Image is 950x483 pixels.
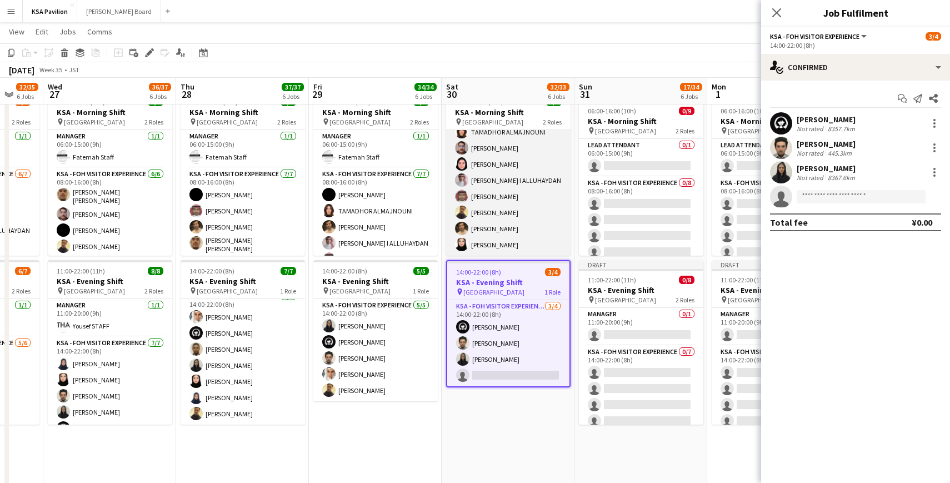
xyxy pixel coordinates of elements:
[463,288,524,296] span: [GEOGRAPHIC_DATA]
[712,308,836,346] app-card-role: Manager0/111:00-20:00 (9h)
[545,268,561,276] span: 3/4
[761,54,950,81] div: Confirmed
[12,287,31,295] span: 2 Roles
[181,107,305,117] h3: KSA - Morning Shift
[579,260,703,269] div: Draft
[144,118,163,126] span: 2 Roles
[197,118,258,126] span: [GEOGRAPHIC_DATA]
[676,296,694,304] span: 2 Roles
[282,92,303,101] div: 6 Jobs
[579,308,703,346] app-card-role: Manager0/111:00-20:00 (9h)
[48,276,172,286] h3: KSA - Evening Shift
[721,276,769,284] span: 11:00-22:00 (11h)
[579,116,703,126] h3: KSA - Morning Shift
[462,118,523,126] span: [GEOGRAPHIC_DATA]
[543,118,562,126] span: 2 Roles
[710,88,726,101] span: 1
[329,118,391,126] span: [GEOGRAPHIC_DATA]
[181,91,305,256] app-job-card: 06:00-16:00 (10h)8/8KSA - Morning Shift [GEOGRAPHIC_DATA]2 RolesManager1/106:00-15:00 (9h)Fatemah...
[87,27,112,37] span: Comms
[712,285,836,295] h3: KSA - Evening Shift
[181,82,194,92] span: Thu
[579,82,592,92] span: Sun
[64,287,125,295] span: [GEOGRAPHIC_DATA]
[712,82,726,92] span: Mon
[149,83,171,91] span: 36/37
[144,287,163,295] span: 2 Roles
[446,260,571,387] app-job-card: 14:00-22:00 (8h)3/4KSA - Evening Shift [GEOGRAPHIC_DATA]1 RoleKSA - FOH Visitor Experience3/414:0...
[579,346,703,480] app-card-role: KSA - FOH Visitor Experience0/714:00-22:00 (8h)
[679,107,694,115] span: 0/9
[37,66,64,74] span: Week 35
[770,32,868,41] button: KSA - FOH Visitor Experience
[413,287,429,295] span: 1 Role
[770,217,808,228] div: Total fee
[547,83,569,91] span: 32/33
[712,91,836,256] app-job-card: Draft06:00-16:00 (10h)0/9KSA - Morning Shift [GEOGRAPHIC_DATA]2 RolesLEAD ATTENDANT0/106:00-15:00...
[181,260,305,425] div: 14:00-22:00 (8h)7/7KSA - Evening Shift [GEOGRAPHIC_DATA]1 RoleKSA - FOH Visitor Experience7/714:0...
[770,41,941,49] div: 14:00-22:00 (8h)
[313,107,438,117] h3: KSA - Morning Shift
[48,130,172,168] app-card-role: Manager1/106:00-15:00 (9h)Fatemah Staff
[282,83,304,91] span: 37/37
[446,91,571,256] div: 06:00-16:00 (10h)9/9KSA - Morning Shift [GEOGRAPHIC_DATA]2 Roles[PERSON_NAME]KSA - FOH Visitor Ex...
[712,346,836,480] app-card-role: KSA - FOH Visitor Experience0/714:00-22:00 (8h)
[48,168,172,290] app-card-role: KSA - FOH Visitor Experience6/608:00-16:00 (8h)[PERSON_NAME] [PERSON_NAME][PERSON_NAME][PERSON_NA...
[179,88,194,101] span: 28
[313,276,438,286] h3: KSA - Evening Shift
[712,139,836,177] app-card-role: LEAD ATTENDANT0/106:00-15:00 (9h)
[12,118,31,126] span: 2 Roles
[447,277,569,287] h3: KSA - Evening Shift
[446,107,571,117] h3: KSA - Morning Shift
[797,173,826,182] div: Not rated
[447,300,569,386] app-card-role: KSA - FOH Visitor Experience3/414:00-22:00 (8h)[PERSON_NAME][PERSON_NAME][PERSON_NAME]
[16,83,38,91] span: 32/35
[69,66,79,74] div: JST
[313,82,322,92] span: Fri
[313,91,438,256] div: 06:00-16:00 (10h)8/8KSA - Morning Shift [GEOGRAPHIC_DATA]2 RolesManager1/106:00-15:00 (9h)Fatemah...
[312,88,322,101] span: 29
[48,107,172,117] h3: KSA - Morning Shift
[46,88,62,101] span: 27
[148,267,163,275] span: 8/8
[797,125,826,133] div: Not rated
[313,260,438,401] app-job-card: 14:00-22:00 (8h)5/5KSA - Evening Shift [GEOGRAPHIC_DATA]1 RoleKSA - FOH Visitor Experience5/514:0...
[595,127,656,135] span: [GEOGRAPHIC_DATA]
[926,32,941,41] span: 3/4
[728,127,789,135] span: [GEOGRAPHIC_DATA]
[48,260,172,425] app-job-card: 11:00-22:00 (11h)8/8KSA - Evening Shift [GEOGRAPHIC_DATA]2 RolesManager1/111:00-20:00 (9h)Yousef ...
[9,64,34,76] div: [DATE]
[728,296,789,304] span: [GEOGRAPHIC_DATA]
[181,290,305,425] app-card-role: KSA - FOH Visitor Experience7/714:00-22:00 (8h)[PERSON_NAME][PERSON_NAME][PERSON_NAME][PERSON_NAM...
[712,260,836,269] div: Draft
[181,130,305,168] app-card-role: Manager1/106:00-15:00 (9h)Fatemah Staff
[676,127,694,135] span: 2 Roles
[588,276,636,284] span: 11:00-22:00 (11h)
[414,83,437,91] span: 34/34
[588,107,636,115] span: 06:00-16:00 (10h)
[681,92,702,101] div: 6 Jobs
[83,24,117,39] a: Comms
[712,116,836,126] h3: KSA - Morning Shift
[797,149,826,157] div: Not rated
[181,276,305,286] h3: KSA - Evening Shift
[64,118,125,126] span: [GEOGRAPHIC_DATA]
[579,177,703,327] app-card-role: KSA - FOH Visitor Experience0/808:00-16:00 (8h)
[189,267,234,275] span: 14:00-22:00 (8h)
[280,287,296,295] span: 1 Role
[712,177,836,327] app-card-role: KSA - FOH Visitor Experience0/808:00-16:00 (8h)
[48,91,172,256] app-job-card: 06:00-16:00 (10h)7/7KSA - Morning Shift [GEOGRAPHIC_DATA]2 RolesManager1/106:00-15:00 (9h)Fatemah...
[410,118,429,126] span: 2 Roles
[579,91,703,256] app-job-card: Draft06:00-16:00 (10h)0/9KSA - Morning Shift [GEOGRAPHIC_DATA]2 RolesLEAD ATTENDANT0/106:00-15:00...
[548,92,569,101] div: 6 Jobs
[446,105,571,256] app-card-role: KSA - FOH Visitor Experience8/808:00-16:00 (8h)TAMADHOR ALMAJNOUNI[PERSON_NAME][PERSON_NAME][PERS...
[456,268,501,276] span: 14:00-22:00 (8h)
[181,168,305,306] app-card-role: KSA - FOH Visitor Experience7/708:00-16:00 (8h)[PERSON_NAME][PERSON_NAME][PERSON_NAME][PERSON_NAM...
[329,287,391,295] span: [GEOGRAPHIC_DATA]
[149,92,171,101] div: 6 Jobs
